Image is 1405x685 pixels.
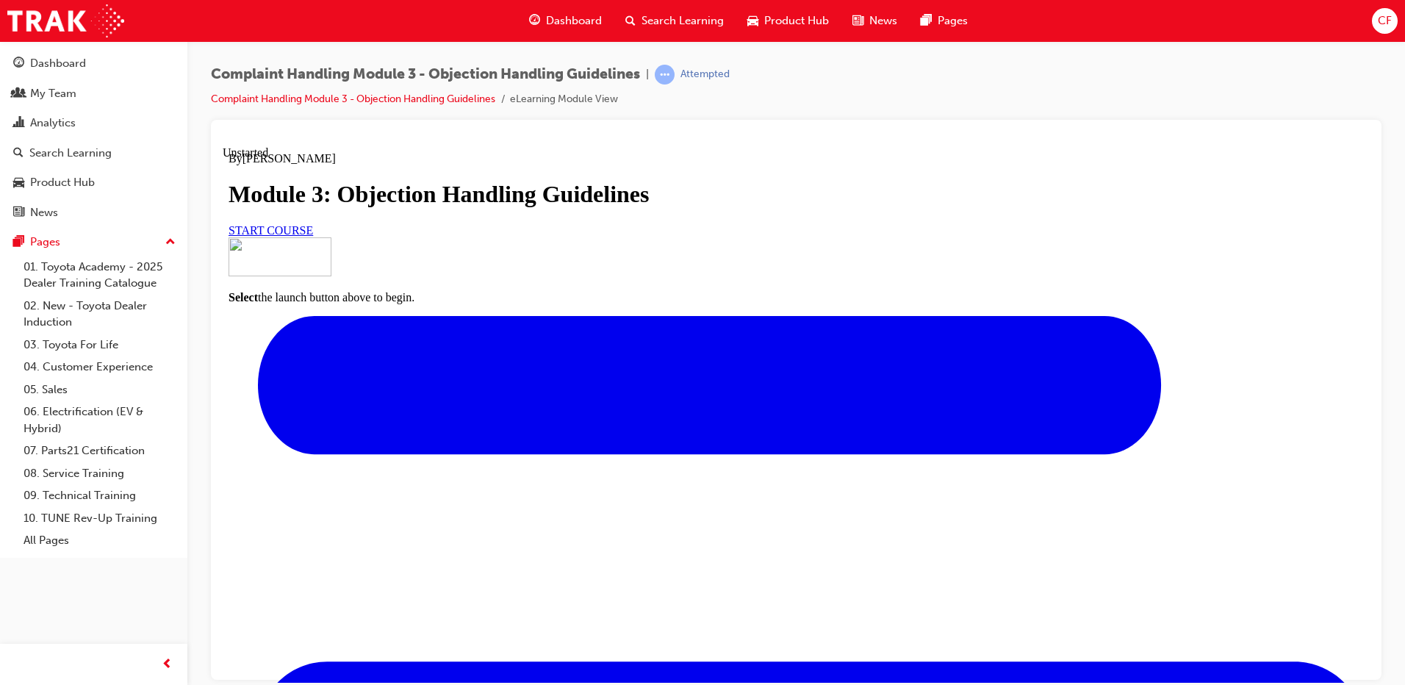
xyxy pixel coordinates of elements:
[30,234,60,251] div: Pages
[921,12,932,30] span: pages-icon
[6,169,182,196] a: Product Hub
[13,57,24,71] span: guage-icon
[747,12,758,30] span: car-icon
[13,207,24,220] span: news-icon
[6,140,182,167] a: Search Learning
[18,295,182,334] a: 02. New - Toyota Dealer Induction
[13,176,24,190] span: car-icon
[6,47,182,229] button: DashboardMy TeamAnalyticsSearch LearningProduct HubNews
[529,12,540,30] span: guage-icon
[909,6,980,36] a: pages-iconPages
[29,145,112,162] div: Search Learning
[18,334,182,356] a: 03. Toyota For Life
[646,66,649,83] span: |
[30,85,76,102] div: My Team
[517,6,614,36] a: guage-iconDashboard
[614,6,736,36] a: search-iconSearch Learning
[18,401,182,440] a: 06. Electrification (EV & Hybrid)
[211,93,495,105] a: Complaint Handling Module 3 - Objection Handling Guidelines
[13,117,24,130] span: chart-icon
[18,379,182,401] a: 05. Sales
[18,440,182,462] a: 07. Parts21 Certification
[6,229,182,256] button: Pages
[30,115,76,132] div: Analytics
[764,12,829,29] span: Product Hub
[162,656,173,674] span: prev-icon
[18,462,182,485] a: 08. Service Training
[6,199,182,226] a: News
[938,12,968,29] span: Pages
[852,12,863,30] span: news-icon
[13,87,24,101] span: people-icon
[625,12,636,30] span: search-icon
[6,78,90,90] a: START COURSE
[18,356,182,379] a: 04. Customer Experience
[510,91,618,108] li: eLearning Module View
[18,256,182,295] a: 01. Toyota Academy - 2025 Dealer Training Catalogue
[30,174,95,191] div: Product Hub
[736,6,841,36] a: car-iconProduct Hub
[6,35,1141,62] h1: Module 3: Objection Handling Guidelines
[6,80,182,107] a: My Team
[680,68,730,82] div: Attempted
[20,6,113,18] span: [PERSON_NAME]
[13,236,24,249] span: pages-icon
[655,65,675,85] span: learningRecordVerb_ATTEMPT-icon
[1378,12,1392,29] span: CF
[869,12,897,29] span: News
[165,233,176,252] span: up-icon
[642,12,724,29] span: Search Learning
[6,145,1141,158] p: the launch button above to begin.
[13,147,24,160] span: search-icon
[7,4,124,37] img: Trak
[841,6,909,36] a: news-iconNews
[30,204,58,221] div: News
[6,50,182,77] a: Dashboard
[6,110,182,137] a: Analytics
[546,12,602,29] span: Dashboard
[30,55,86,72] div: Dashboard
[6,145,35,157] strong: Select
[18,484,182,507] a: 09. Technical Training
[18,529,182,552] a: All Pages
[1372,8,1398,34] button: CF
[18,507,182,530] a: 10. TUNE Rev-Up Training
[211,66,640,83] span: Complaint Handling Module 3 - Objection Handling Guidelines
